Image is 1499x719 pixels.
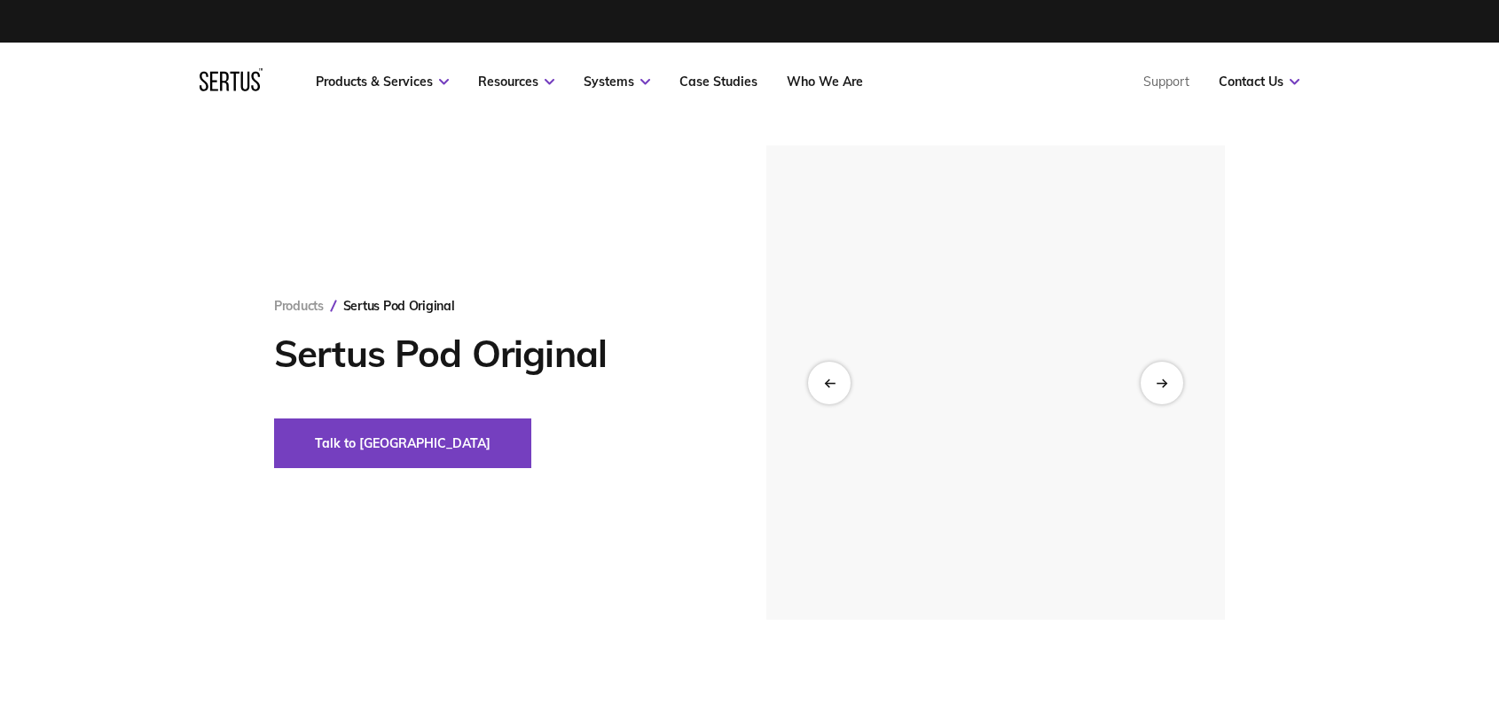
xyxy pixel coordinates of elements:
[787,74,863,90] a: Who We Are
[679,74,757,90] a: Case Studies
[1143,74,1189,90] a: Support
[316,74,449,90] a: Products & Services
[478,74,554,90] a: Resources
[274,418,531,468] button: Talk to [GEOGRAPHIC_DATA]
[274,332,713,376] h1: Sertus Pod Original
[274,298,324,314] a: Products
[584,74,650,90] a: Systems
[1219,74,1299,90] a: Contact Us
